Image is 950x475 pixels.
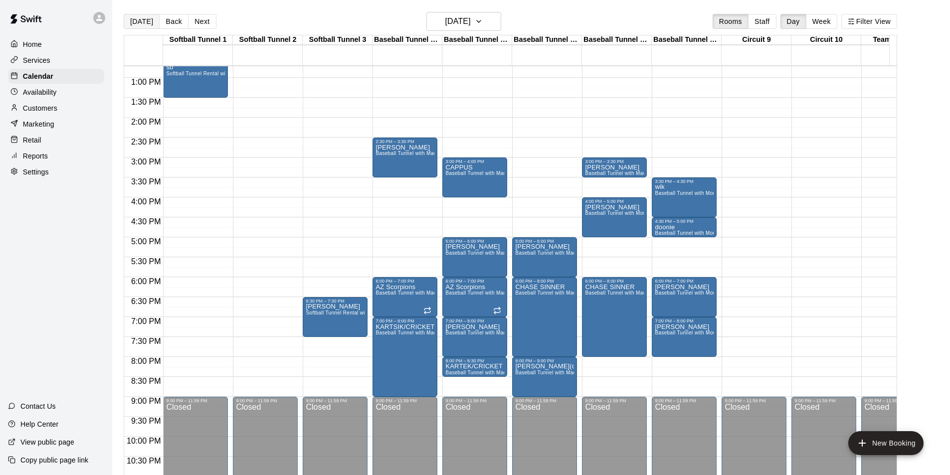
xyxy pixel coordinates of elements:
p: Services [23,55,50,65]
div: Softball Tunnel 1 [163,35,233,45]
span: 9:00 PM [129,397,164,405]
button: Filter View [841,14,897,29]
div: 7:00 PM – 8:00 PM [655,318,714,323]
span: Baseball Tunnel with Machine [445,290,516,296]
div: 6:30 PM – 7:30 PM [306,299,365,304]
div: 4:00 PM – 5:00 PM: mr anderson [582,197,647,237]
div: Services [8,53,104,68]
span: Baseball Tunnel with Machine [585,290,656,296]
div: 3:00 PM – 3:30 PM: NIBBELINK [582,158,647,177]
div: Baseball Tunnel 8 (Mound) [652,35,722,45]
div: Circuit 9 [722,35,791,45]
span: Recurring event [423,307,431,315]
div: 8:00 PM – 8:30 PM [445,358,504,363]
button: [DATE] [124,14,160,29]
div: Baseball Tunnel 5 (Machine) [442,35,512,45]
div: 2:30 PM – 3:30 PM [376,139,434,144]
div: 8:00 PM – 9:00 PM: kesav(cricket) [512,357,577,397]
div: 6:00 PM – 8:00 PM [585,279,644,284]
div: 9:00 PM – 11:59 PM [864,398,923,403]
div: 6:00 PM – 7:00 PM: hollis [652,277,717,317]
div: 4:30 PM – 5:00 PM: doonie [652,217,717,237]
span: 9:30 PM [129,417,164,425]
div: 9:00 PM – 11:59 PM [585,398,644,403]
div: 7:00 PM – 9:00 PM: KARTSIK/CRICKET [373,317,437,397]
a: Settings [8,164,104,179]
div: 7:00 PM – 8:00 PM [445,318,504,323]
span: 1:00 PM [129,78,164,86]
div: 9:00 PM – 11:59 PM [166,398,225,403]
div: 6:00 PM – 7:00 PM [655,279,714,284]
div: 3:00 PM – 4:00 PM [445,159,504,164]
span: 4:30 PM [129,217,164,226]
span: 4:00 PM [129,197,164,206]
div: 2:30 PM – 3:30 PM: MIKE SCHNEIDER [373,138,437,177]
span: Baseball Tunnel with Machine [445,250,516,256]
div: 5:00 PM – 6:00 PM: putrus [442,237,507,277]
span: 1:30 PM [129,98,164,106]
div: 12:30 PM – 1:30 PM: sb [163,58,228,98]
div: 3:00 PM – 4:00 PM: CAPPUS [442,158,507,197]
p: Availability [23,87,57,97]
div: 9:00 PM – 11:59 PM [794,398,853,403]
p: Contact Us [20,401,56,411]
button: Day [780,14,806,29]
span: 3:00 PM [129,158,164,166]
span: Baseball Tunnel with Machine [585,170,656,176]
a: Home [8,37,104,52]
div: 6:00 PM – 7:00 PM [376,279,434,284]
div: 3:30 PM – 4:30 PM: wik [652,177,717,217]
div: 9:00 PM – 11:59 PM [725,398,783,403]
button: Back [159,14,189,29]
span: 5:00 PM [129,237,164,246]
p: Help Center [20,419,58,429]
p: View public page [20,437,74,447]
span: Baseball Tunnel with Machine [445,370,516,375]
div: Softball Tunnel 3 [303,35,373,45]
button: Rooms [713,14,749,29]
div: 6:00 PM – 7:00 PM: AZ Scorpions [442,277,507,317]
div: 6:00 PM – 7:00 PM [445,279,504,284]
span: 8:30 PM [129,377,164,385]
span: Softball Tunnel Rental with Machine [306,310,391,316]
div: 5:00 PM – 6:00 PM [515,239,574,244]
span: 5:30 PM [129,257,164,266]
p: Settings [23,167,49,177]
div: 3:30 PM – 4:30 PM [655,179,714,184]
p: Retail [23,135,41,145]
a: Marketing [8,117,104,132]
div: 6:00 PM – 8:00 PM: CHASE SINNER [512,277,577,357]
button: [DATE] [426,12,501,31]
button: Staff [748,14,776,29]
h6: [DATE] [445,14,471,28]
div: 9:00 PM – 11:59 PM [306,398,365,403]
span: Baseball Tunnel with Machine [515,370,586,375]
span: 8:00 PM [129,357,164,365]
p: Home [23,39,42,49]
div: 6:00 PM – 7:00 PM: AZ Scorpions [373,277,437,317]
a: Calendar [8,69,104,84]
div: 5:00 PM – 6:00 PM: putrus [512,237,577,277]
span: Baseball Tunnel with Machine [445,330,516,335]
div: 6:00 PM – 8:00 PM: CHASE SINNER [582,277,647,357]
span: 2:30 PM [129,138,164,146]
p: Copy public page link [20,455,88,465]
span: Baseball Tunnel with Machine [445,170,516,176]
span: Baseball Tunnel with Mound [655,290,722,296]
div: 9:00 PM – 11:59 PM [515,398,574,403]
a: Reports [8,149,104,163]
span: 2:00 PM [129,118,164,126]
span: 10:30 PM [124,457,163,465]
div: 7:00 PM – 9:00 PM [376,318,434,323]
div: Softball Tunnel 2 [233,35,303,45]
a: Customers [8,101,104,116]
span: Baseball Tunnel with Mound [655,190,722,196]
div: Retail [8,133,104,148]
div: 9:00 PM – 11:59 PM [376,398,434,403]
span: 6:30 PM [129,297,164,306]
span: 10:00 PM [124,437,163,445]
button: Next [188,14,216,29]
